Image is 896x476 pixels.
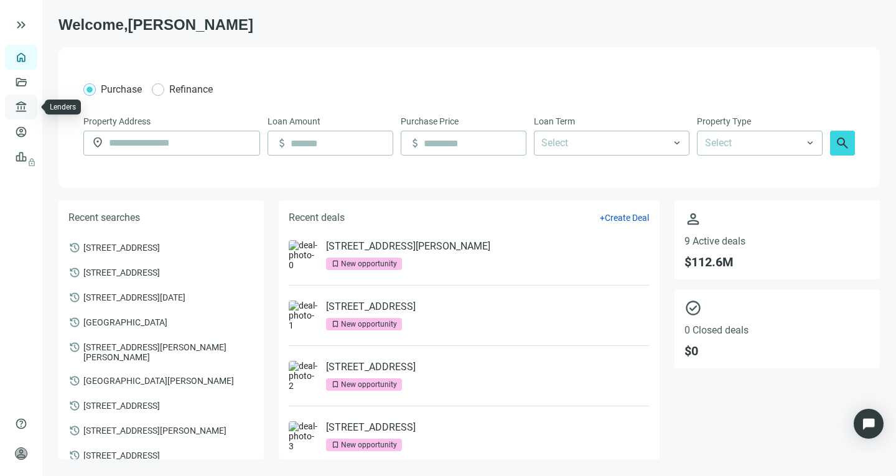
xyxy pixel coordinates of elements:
[401,114,459,128] span: Purchase Price
[101,83,142,95] span: Purchase
[534,114,575,128] span: Loan Term
[289,421,319,451] img: deal-photo-3
[83,241,160,253] span: [STREET_ADDRESS]
[326,301,416,313] a: [STREET_ADDRESS]
[14,17,29,32] button: keyboard_double_arrow_right
[409,137,421,149] span: attach_money
[331,380,340,389] span: bookmark
[326,361,416,373] a: [STREET_ADDRESS]
[68,399,81,412] span: history
[684,343,870,358] span: $ 0
[83,316,167,327] span: [GEOGRAPHIC_DATA]
[289,301,319,330] img: deal-photo-1
[684,254,870,269] span: $ 112.6M
[605,213,649,223] span: Create Deal
[83,114,151,128] span: Property Address
[68,266,81,279] span: history
[169,83,213,95] span: Refinance
[331,441,340,449] span: bookmark
[830,131,855,156] button: search
[276,137,288,149] span: attach_money
[68,210,140,225] h5: Recent searches
[91,136,104,149] span: location_on
[684,235,870,247] span: 9 Active deals
[835,136,850,151] span: search
[331,320,340,329] span: bookmark
[599,212,650,223] button: +Create Deal
[68,316,81,329] span: history
[684,299,870,317] span: check_circle
[697,114,751,128] span: Property Type
[15,447,27,460] span: person
[68,291,81,304] span: history
[854,409,884,439] div: Open Intercom Messenger
[68,375,81,387] span: history
[83,375,234,386] span: [GEOGRAPHIC_DATA][PERSON_NAME]
[68,241,81,254] span: history
[684,210,870,228] span: person
[15,418,27,430] span: help
[289,361,319,391] img: deal-photo-2
[83,399,160,411] span: [STREET_ADDRESS]
[341,318,397,330] div: New opportunity
[68,424,81,437] span: history
[83,341,254,362] span: [STREET_ADDRESS][PERSON_NAME][PERSON_NAME]
[289,240,319,270] img: deal-photo-0
[289,210,345,225] h5: Recent deals
[326,240,490,253] a: [STREET_ADDRESS][PERSON_NAME]
[341,378,397,391] div: New opportunity
[600,213,605,223] span: +
[684,324,870,336] span: 0 Closed deals
[68,341,81,353] span: history
[326,421,416,434] a: [STREET_ADDRESS]
[83,449,160,460] span: [STREET_ADDRESS]
[83,266,160,278] span: [STREET_ADDRESS]
[268,114,320,128] span: Loan Amount
[68,449,81,462] span: history
[331,259,340,268] span: bookmark
[83,424,226,436] span: [STREET_ADDRESS][PERSON_NAME]
[341,258,397,270] div: New opportunity
[58,15,880,35] h1: Welcome, [PERSON_NAME]
[341,439,397,451] div: New opportunity
[83,291,185,302] span: [STREET_ADDRESS][DATE]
